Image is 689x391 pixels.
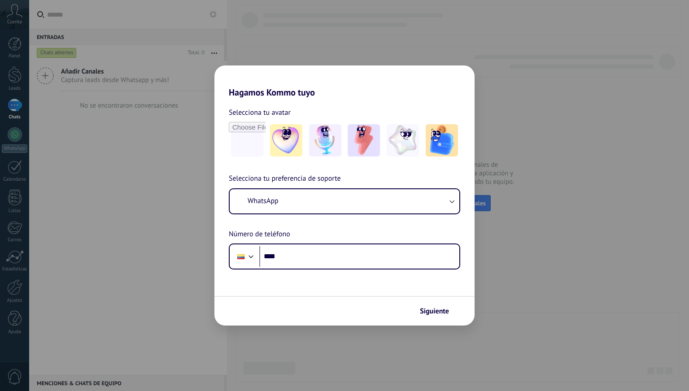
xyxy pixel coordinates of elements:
[229,229,290,240] span: Número de teléfono
[229,173,341,185] span: Selecciona tu preferencia de soporte
[229,107,291,118] span: Selecciona tu avatar
[348,124,380,156] img: -3.jpeg
[232,247,249,266] div: Ecuador: + 593
[230,189,459,213] button: WhatsApp
[420,308,449,314] span: Siguiente
[426,124,458,156] img: -5.jpeg
[387,124,419,156] img: -4.jpeg
[214,65,475,98] h2: Hagamos Kommo tuyo
[309,124,341,156] img: -2.jpeg
[270,124,302,156] img: -1.jpeg
[248,196,279,205] span: WhatsApp
[416,304,461,319] button: Siguiente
